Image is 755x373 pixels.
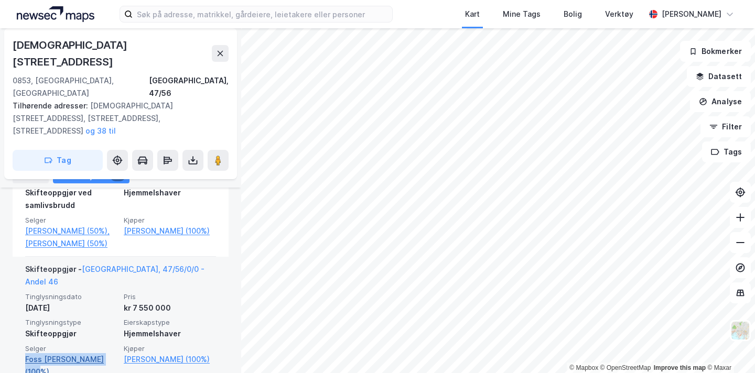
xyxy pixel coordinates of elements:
[25,302,117,314] div: [DATE]
[564,8,582,20] div: Bolig
[149,74,229,100] div: [GEOGRAPHIC_DATA], 47/56
[25,186,117,212] div: Skifteoppgjør ved samlivsbrudd
[654,364,706,371] a: Improve this map
[680,41,751,62] button: Bokmerker
[605,8,633,20] div: Verktøy
[124,225,216,237] a: [PERSON_NAME] (100%)
[730,321,750,341] img: Z
[702,141,751,162] button: Tags
[13,101,90,110] span: Tilhørende adresser:
[700,116,751,137] button: Filter
[600,364,651,371] a: OpenStreetMap
[465,8,480,20] div: Kart
[25,263,216,292] div: Skifteoppgjør -
[25,327,117,340] div: Skifteoppgjør
[25,225,117,237] a: [PERSON_NAME] (50%),
[687,66,751,87] button: Datasett
[25,292,117,301] span: Tinglysningsdato
[25,265,204,286] a: [GEOGRAPHIC_DATA], 47/56/0/0 - Andel 46
[124,327,216,340] div: Hjemmelshaver
[124,344,216,353] span: Kjøper
[25,216,117,225] span: Selger
[662,8,721,20] div: [PERSON_NAME]
[703,323,755,373] iframe: Chat Widget
[13,150,103,171] button: Tag
[569,364,598,371] a: Mapbox
[124,353,216,366] a: [PERSON_NAME] (100%)
[13,74,149,100] div: 0853, [GEOGRAPHIC_DATA], [GEOGRAPHIC_DATA]
[124,318,216,327] span: Eierskapstype
[503,8,541,20] div: Mine Tags
[25,237,117,250] a: [PERSON_NAME] (50%)
[124,186,216,199] div: Hjemmelshaver
[703,323,755,373] div: Kontrollprogram for chat
[25,318,117,327] span: Tinglysningstype
[13,37,212,70] div: [DEMOGRAPHIC_DATA][STREET_ADDRESS]
[13,100,220,137] div: [DEMOGRAPHIC_DATA][STREET_ADDRESS], [STREET_ADDRESS], [STREET_ADDRESS]
[133,6,392,22] input: Søk på adresse, matrikkel, gårdeiere, leietakere eller personer
[124,216,216,225] span: Kjøper
[690,91,751,112] button: Analyse
[25,344,117,353] span: Selger
[17,6,94,22] img: logo.a4113a55bc3d86da70a041830d287a7e.svg
[124,292,216,301] span: Pris
[124,302,216,314] div: kr 7 550 000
